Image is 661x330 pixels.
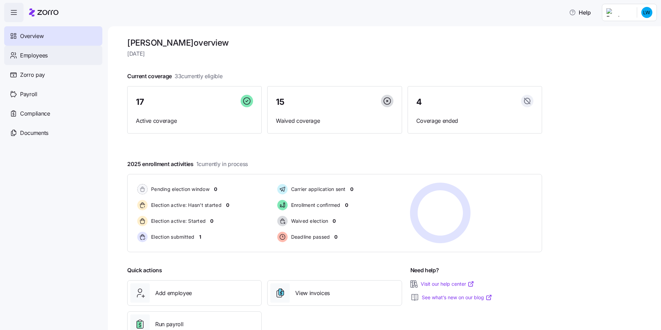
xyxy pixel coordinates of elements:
span: 0 [345,202,348,209]
span: Active coverage [136,117,253,125]
span: Election submitted [149,233,195,240]
span: Carrier application sent [289,186,346,193]
span: 4 [416,98,422,106]
a: Zorro pay [4,65,102,84]
a: Payroll [4,84,102,104]
span: 1 [199,233,201,240]
span: 1 currently in process [196,160,248,168]
span: 33 currently eligible [175,72,223,81]
span: 0 [334,233,337,240]
span: Documents [20,129,48,137]
span: Pending election window [149,186,210,193]
a: Employees [4,46,102,65]
span: 0 [350,186,353,193]
img: Employer logo [606,8,631,17]
img: c0e0388fe6342deee47f791d0dfbc0c5 [641,7,652,18]
span: Help [569,8,591,17]
span: Coverage ended [416,117,533,125]
span: Election active: Started [149,218,206,224]
span: Waived election [289,218,328,224]
a: Visit our help center [421,281,474,287]
span: Quick actions [127,266,162,275]
a: Overview [4,26,102,46]
a: Documents [4,123,102,143]
span: Need help? [410,266,439,275]
span: Waived coverage [276,117,393,125]
span: Current coverage [127,72,223,81]
span: Zorro pay [20,71,45,79]
span: 2025 enrollment activities [127,160,248,168]
span: Overview [20,32,44,40]
span: Payroll [20,90,37,99]
span: 0 [226,202,229,209]
span: Run payroll [155,320,183,329]
span: [DATE] [127,49,542,58]
span: Election active: Hasn't started [149,202,222,209]
span: 17 [136,98,144,106]
span: 0 [333,218,336,224]
span: 0 [214,186,217,193]
span: 0 [210,218,213,224]
h1: [PERSON_NAME] overview [127,37,542,48]
span: Add employee [155,289,192,297]
span: View invoices [295,289,330,297]
span: Compliance [20,109,50,118]
span: Deadline passed [289,233,330,240]
a: Compliance [4,104,102,123]
span: Employees [20,51,48,60]
button: Help [564,6,596,19]
a: See what’s new on our blog [422,294,492,301]
span: Enrollment confirmed [289,202,341,209]
span: 15 [276,98,284,106]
